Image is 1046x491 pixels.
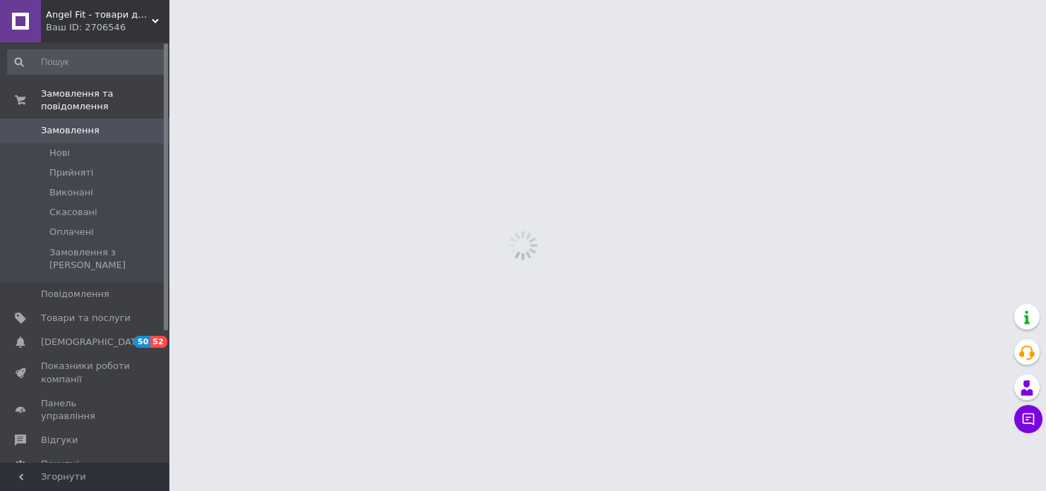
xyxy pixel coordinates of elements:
button: Чат з покупцем [1014,405,1042,433]
span: [DEMOGRAPHIC_DATA] [41,336,145,348]
span: 50 [134,336,150,348]
span: Прийняті [49,166,93,179]
span: 52 [150,336,167,348]
input: Пошук [7,49,167,75]
span: Показники роботи компанії [41,360,131,385]
div: Ваш ID: 2706546 [46,21,169,34]
span: Виконані [49,186,93,199]
span: Товари та послуги [41,312,131,325]
span: Панель управління [41,397,131,423]
span: Замовлення та повідомлення [41,87,169,113]
span: Нові [49,147,70,159]
span: Замовлення [41,124,100,137]
span: Angel Fit - товари для здоров'я, спорту та активного життя [46,8,152,21]
span: Повідомлення [41,288,109,301]
span: Замовлення з [PERSON_NAME] [49,246,165,272]
span: Оплачені [49,226,94,238]
span: Відгуки [41,434,78,447]
span: Скасовані [49,206,97,219]
span: Покупці [41,458,79,471]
